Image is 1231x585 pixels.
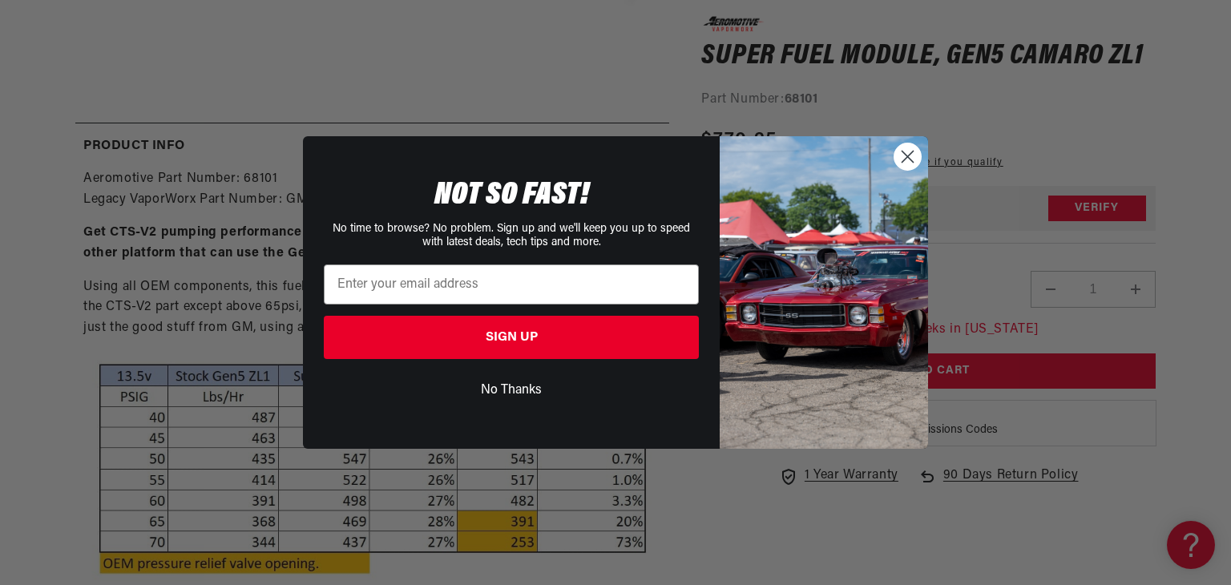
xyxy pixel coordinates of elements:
button: Close dialog [894,143,922,171]
img: 85cdd541-2605-488b-b08c-a5ee7b438a35.jpeg [720,136,928,449]
span: NOT SO FAST! [434,180,589,212]
button: SIGN UP [324,316,699,359]
span: No time to browse? No problem. Sign up and we'll keep you up to speed with latest deals, tech tip... [333,223,690,248]
button: No Thanks [324,375,699,405]
input: Enter your email address [324,264,699,305]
